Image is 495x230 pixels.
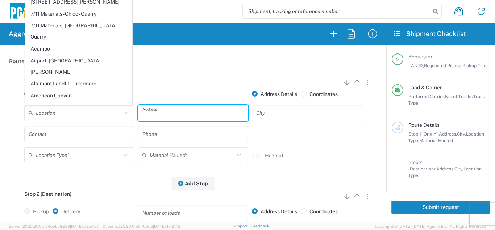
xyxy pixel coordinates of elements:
span: City, [454,166,463,172]
span: Load & Carrier [408,85,442,90]
span: Material Hauled [419,138,453,143]
span: Stop 1 (Origin): [408,131,439,137]
h2: Route Details [9,58,45,65]
span: Copyright © [DATE]-[DATE] Agistix Inc., All Rights Reserved [375,223,486,230]
span: Address, [436,166,454,172]
input: Shipment, tracking or reference number [243,4,430,18]
span: Route Details [408,122,440,128]
h2: Aggregate & Spoils Shipment Request [9,29,126,38]
span: Server: 2025.20.0-734e5bc92d9 [9,224,99,229]
label: Coordinates [301,208,338,215]
span: American Canyon [25,90,132,101]
span: Requester [408,54,432,60]
span: Stop 1 (Origin) [24,77,58,83]
label: Address Details [252,208,297,215]
span: Acampo [25,43,132,55]
span: Requested Pickup, [424,63,462,68]
h2: Shipment Checklist [393,29,466,38]
span: Stop 2 (Destination): [408,160,436,172]
img: pge [9,3,38,20]
span: Airport - [GEOGRAPHIC_DATA][PERSON_NAME] [25,55,132,78]
label: Coordinates [301,91,338,97]
span: [DATE] 09:51:07 [70,224,99,229]
span: [PERSON_NAME] Landfill - Waste Management Landfill Class II [25,102,132,125]
a: Feedback [251,224,269,228]
button: Submit request [391,201,490,214]
span: LAN ID, [408,63,424,68]
span: Address, [439,131,457,137]
span: Client: 2025.20.0-e640dba [103,224,180,229]
span: Pickup Time [462,63,488,68]
span: City, [457,131,466,137]
a: Support [233,224,251,228]
span: Altamont Landfill - Livermore [25,78,132,89]
button: Add Stop [172,177,214,190]
span: [DATE] 17:21:12 [153,224,180,229]
span: No. of Trucks, [445,94,473,99]
label: Hazmat [265,152,283,159]
span: Stop 2 (Destination) [24,191,71,197]
span: Preferred Carrier, [408,94,445,99]
label: Address Details [252,91,297,97]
